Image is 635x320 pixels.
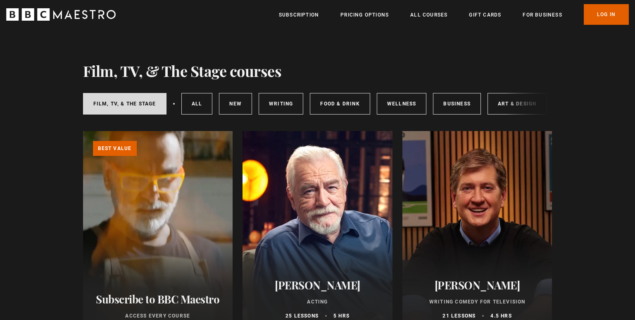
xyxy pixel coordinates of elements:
a: Food & Drink [310,93,370,115]
a: All [181,93,213,115]
a: Film, TV, & The Stage [83,93,166,115]
p: Acting [252,298,383,306]
p: 4.5 hrs [490,312,511,320]
p: 5 hrs [333,312,350,320]
a: For business [523,11,562,19]
h2: [PERSON_NAME] [412,279,542,291]
a: Art & Design [488,93,547,115]
svg: BBC Maestro [6,8,116,21]
a: All Courses [410,11,447,19]
a: Writing [259,93,303,115]
a: Wellness [377,93,427,115]
p: 21 lessons [442,312,476,320]
a: Subscription [279,11,319,19]
a: Business [433,93,481,115]
a: New [219,93,252,115]
h1: Film, TV, & The Stage courses [83,62,282,79]
p: Writing Comedy for Television [412,298,542,306]
a: Pricing Options [340,11,389,19]
a: Log In [584,4,629,25]
p: 25 lessons [285,312,319,320]
nav: Primary [279,4,629,25]
p: Best value [93,141,137,156]
h2: [PERSON_NAME] [252,279,383,291]
a: Gift Cards [469,11,501,19]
